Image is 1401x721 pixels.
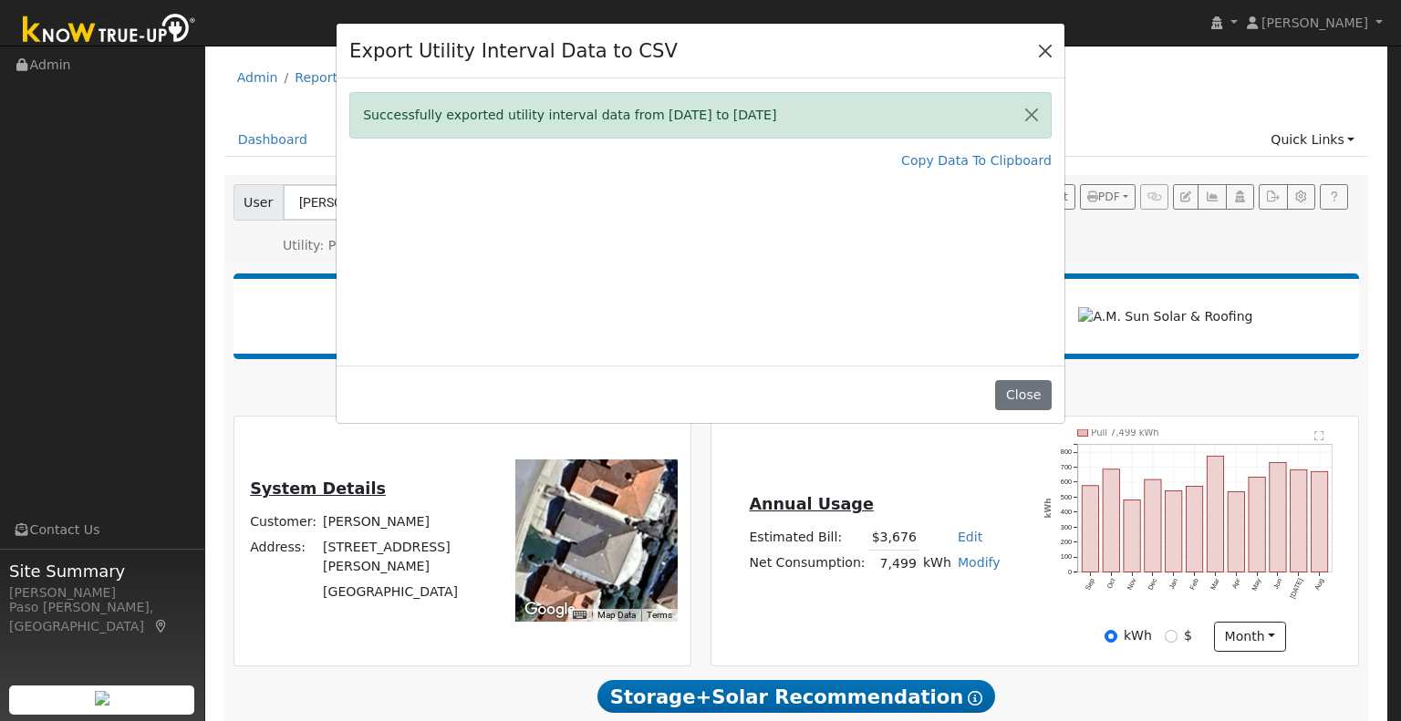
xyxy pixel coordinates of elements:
[901,151,1052,170] a: Copy Data To Clipboard
[349,92,1052,139] div: Successfully exported utility interval data from [DATE] to [DATE]
[1012,93,1051,138] button: Close
[349,36,678,66] h4: Export Utility Interval Data to CSV
[995,380,1051,411] button: Close
[1033,37,1058,63] button: Close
